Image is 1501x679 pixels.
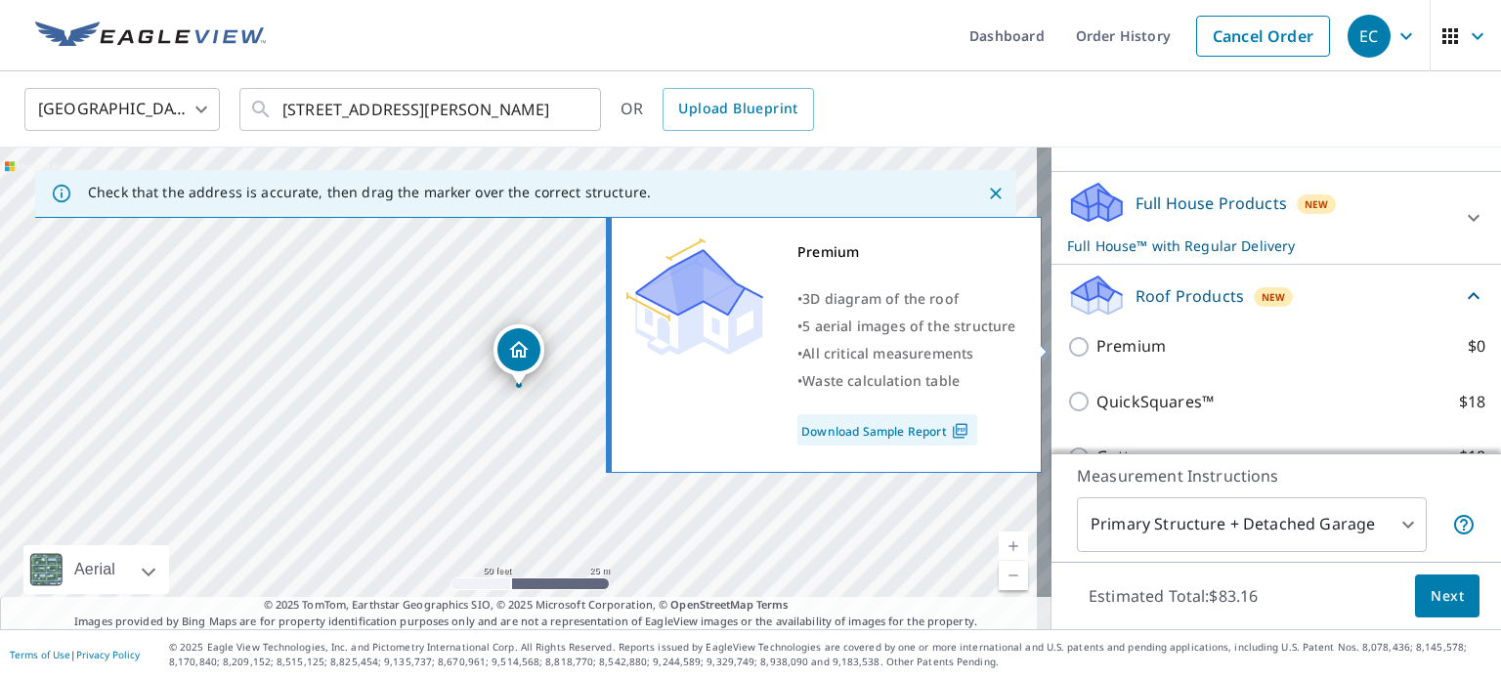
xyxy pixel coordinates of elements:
[1305,196,1329,212] span: New
[626,238,763,356] img: Premium
[1452,513,1476,536] span: Your report will include the primary structure and a detached garage if one exists.
[1136,191,1287,215] p: Full House Products
[264,597,789,614] span: © 2025 TomTom, Earthstar Geographics SIO, © 2025 Microsoft Corporation, ©
[663,88,813,131] a: Upload Blueprint
[802,344,973,362] span: All critical measurements
[68,545,121,594] div: Aerial
[23,545,169,594] div: Aerial
[282,82,561,137] input: Search by address or latitude-longitude
[1262,289,1286,305] span: New
[947,422,973,440] img: Pdf Icon
[999,531,1028,561] a: Current Level 19, Zoom In
[1431,584,1464,609] span: Next
[999,561,1028,590] a: Current Level 19, Zoom Out
[797,285,1016,313] div: •
[802,317,1015,335] span: 5 aerial images of the structure
[797,340,1016,367] div: •
[1067,235,1450,256] p: Full House™ with Regular Delivery
[797,414,977,446] a: Download Sample Report
[802,289,959,308] span: 3D diagram of the roof
[1459,390,1485,414] p: $18
[802,371,960,390] span: Waste calculation table
[621,88,814,131] div: OR
[1096,334,1166,359] p: Premium
[169,640,1491,669] p: © 2025 Eagle View Technologies, Inc. and Pictometry International Corp. All Rights Reserved. Repo...
[1077,497,1427,552] div: Primary Structure + Detached Garage
[493,324,544,385] div: Dropped pin, building 1, Residential property, 9300 Gabriella Dr Fort Worth, TX 76108
[1067,273,1485,318] div: Roof ProductsNew
[756,597,789,612] a: Terms
[1067,180,1485,256] div: Full House ProductsNewFull House™ with Regular Delivery
[1459,445,1485,469] p: $10
[1415,574,1480,618] button: Next
[76,648,140,661] a: Privacy Policy
[1196,16,1330,57] a: Cancel Order
[24,82,220,137] div: [GEOGRAPHIC_DATA]
[1096,445,1146,469] p: Gutter
[1077,464,1476,488] p: Measurement Instructions
[1136,284,1244,308] p: Roof Products
[797,238,1016,266] div: Premium
[1468,334,1485,359] p: $0
[678,97,797,121] span: Upload Blueprint
[797,367,1016,395] div: •
[670,597,752,612] a: OpenStreetMap
[797,313,1016,340] div: •
[35,21,266,51] img: EV Logo
[1348,15,1391,58] div: EC
[10,649,140,660] p: |
[1096,390,1214,414] p: QuickSquares™
[1073,574,1273,617] p: Estimated Total: $83.16
[983,181,1008,206] button: Close
[10,648,70,661] a: Terms of Use
[88,184,651,201] p: Check that the address is accurate, then drag the marker over the correct structure.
